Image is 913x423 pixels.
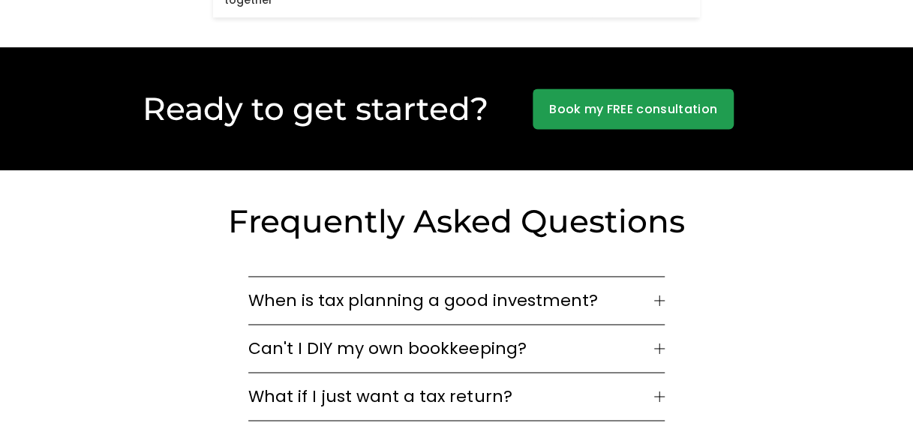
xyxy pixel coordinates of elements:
[248,336,653,361] span: Can't I DIY my own bookkeeping?
[248,277,664,324] button: When is tax planning a good investment?
[248,325,664,372] button: Can't I DIY my own bookkeeping?
[248,288,653,313] span: When is tax planning a good investment?
[107,88,523,130] h2: Ready to get started?
[533,88,734,129] a: Book my FREE consultation
[248,373,664,420] button: What if I just want a tax return?
[248,384,653,409] span: What if I just want a tax return?
[213,201,700,242] h2: Frequently Asked Questions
